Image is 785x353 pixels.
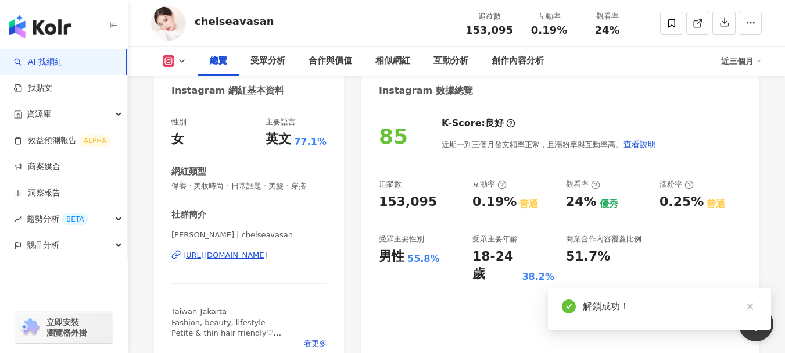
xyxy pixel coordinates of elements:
div: 英文 [266,130,291,148]
div: 近期一到三個月發文頻率正常，且漲粉率與互動率高。 [442,133,657,156]
div: 主要語言 [266,117,296,127]
img: KOL Avatar [151,6,186,41]
div: 網紅類型 [171,166,206,178]
div: 女 [171,130,184,148]
div: 24% [566,193,597,211]
span: 看更多 [304,338,327,349]
div: 合作與價值 [309,54,352,68]
div: chelseavasan [195,14,274,28]
span: 資源庫 [27,101,51,127]
span: 77.1% [294,136,327,148]
button: 查看說明 [623,133,657,156]
a: 洞察報告 [14,187,60,199]
span: 保養 · 美妝時尚 · 日常話題 · 美髮 · 穿搭 [171,181,327,191]
div: 觀看率 [585,10,629,22]
span: 24% [594,24,619,36]
div: 社群簡介 [171,209,206,221]
div: BETA [62,213,88,225]
div: 受眾主要年齡 [472,234,518,244]
a: 找貼文 [14,83,52,94]
div: 解鎖成功！ [583,299,757,313]
span: 競品分析 [27,232,59,258]
div: 追蹤數 [379,179,402,190]
div: K-Score : [442,117,515,130]
span: 趨勢分析 [27,206,88,232]
div: 55.8% [407,252,440,265]
div: 觀看率 [566,179,600,190]
img: chrome extension [19,318,41,337]
a: searchAI 找網紅 [14,56,63,68]
div: 153,095 [379,193,437,211]
a: chrome extension立即安裝 瀏覽器外掛 [15,312,113,343]
span: check-circle [562,299,576,313]
div: 漲粉率 [659,179,694,190]
span: 153,095 [465,24,513,36]
div: 總覽 [210,54,227,68]
span: rise [14,215,22,223]
a: 商案媒合 [14,161,60,173]
div: 優秀 [600,198,618,211]
div: 38.2% [522,270,554,283]
span: 查看說明 [623,140,656,149]
div: 0.25% [659,193,704,211]
div: 51.7% [566,248,610,266]
span: 0.19% [531,24,567,36]
div: 普通 [519,198,538,211]
div: [URL][DOMAIN_NAME] [183,250,267,261]
div: 相似網紅 [375,54,410,68]
div: 受眾分析 [250,54,285,68]
div: 受眾主要性別 [379,234,424,244]
div: 互動率 [472,179,507,190]
div: 互動率 [527,10,571,22]
div: 商業合作內容覆蓋比例 [566,234,641,244]
div: 18-24 歲 [472,248,519,284]
div: 性別 [171,117,187,127]
span: 立即安裝 瀏覽器外掛 [46,317,87,338]
a: [URL][DOMAIN_NAME] [171,250,327,261]
div: 男性 [379,248,404,266]
div: 創作內容分析 [492,54,544,68]
div: Instagram 網紅基本資料 [171,84,284,97]
div: 85 [379,124,408,148]
div: 互動分析 [433,54,468,68]
div: 0.19% [472,193,517,211]
div: 近三個月 [721,52,762,70]
a: 效益預測報告ALPHA [14,135,111,147]
div: Instagram 數據總覽 [379,84,473,97]
div: 良好 [485,117,504,130]
div: 追蹤數 [465,10,513,22]
img: logo [9,15,71,38]
span: [PERSON_NAME] | chelseavasan [171,230,327,240]
span: close [746,302,754,311]
div: 普通 [707,198,725,211]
